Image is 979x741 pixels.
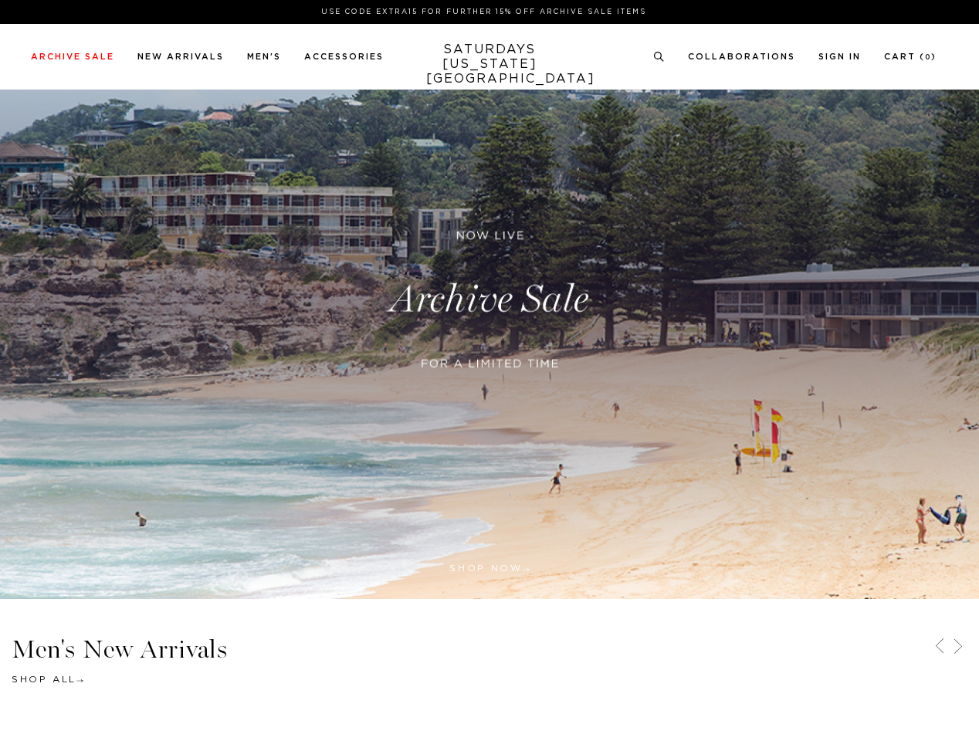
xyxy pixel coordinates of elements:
a: Men's [247,52,281,61]
small: 0 [925,54,931,61]
a: Sign In [818,52,861,61]
a: New Arrivals [137,52,224,61]
a: Archive Sale [31,52,114,61]
p: Use Code EXTRA15 for Further 15% Off Archive Sale Items [37,6,930,18]
a: Accessories [304,52,384,61]
a: Collaborations [688,52,795,61]
a: Cart (0) [884,52,937,61]
h3: Men's New Arrivals [12,637,967,662]
a: Shop All [12,675,83,684]
a: SATURDAYS[US_STATE][GEOGRAPHIC_DATA] [426,42,554,86]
